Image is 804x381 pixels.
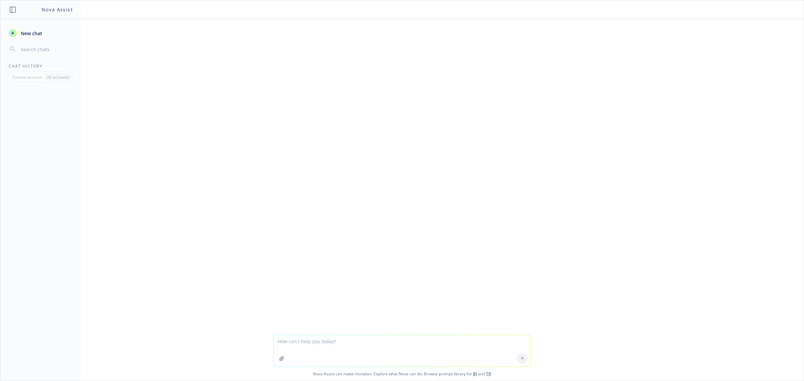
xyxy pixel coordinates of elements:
[473,371,477,377] a: BI
[486,371,491,377] a: TR
[42,6,73,13] h1: Nova Assist
[12,74,42,80] p: Current account
[47,74,69,80] p: All accounts
[19,45,73,54] input: Search chats
[3,367,801,381] span: Nova Assist can make mistakes. Explore what Nova can do: Browse prompt library for and
[1,63,81,69] div: Chat History
[19,30,42,37] span: New chat
[6,27,75,39] button: New chat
